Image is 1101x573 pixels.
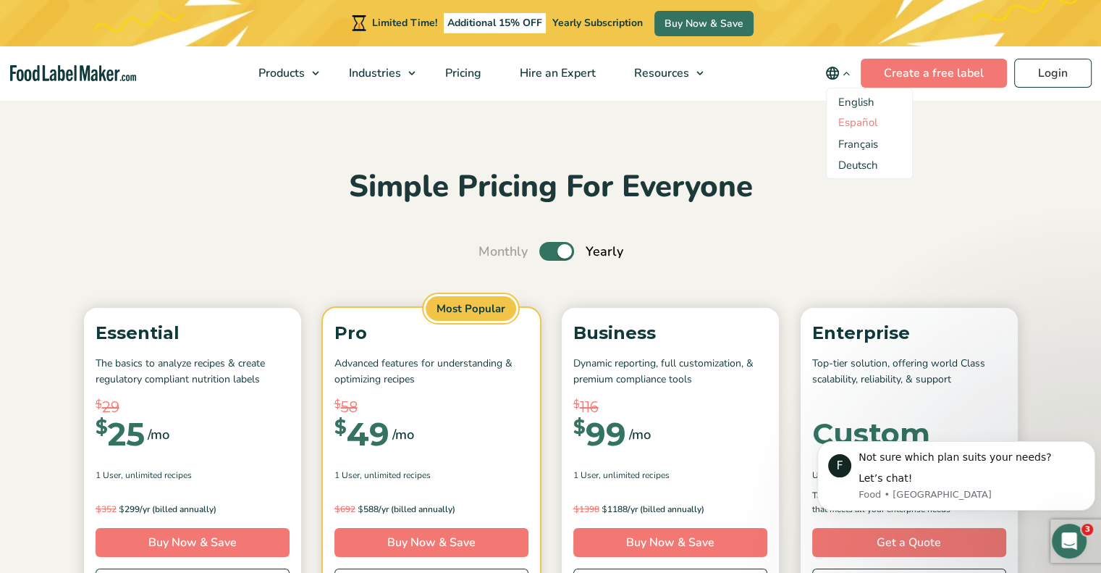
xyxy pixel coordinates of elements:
span: $ [358,503,363,514]
span: 1 User [334,469,360,482]
span: $ [573,396,580,413]
span: Additional 15% OFF [444,13,546,33]
p: Advanced features for understanding & optimizing recipes [334,356,528,388]
span: $ [334,503,340,514]
span: English [838,95,874,109]
a: Products [240,46,326,100]
span: $ [334,418,347,437]
p: 1188/yr (billed annually) [573,502,767,516]
span: Pricing [441,65,483,81]
del: 1398 [573,503,599,515]
span: , Unlimited Recipes [599,469,670,482]
del: 692 [334,503,355,515]
a: Login [1014,59,1092,88]
p: Top-tier solution, offering world Class scalability, reliability, & support [812,356,1006,388]
span: , Unlimited Recipes [360,469,431,482]
span: $ [96,503,101,514]
span: 1 User [96,469,121,482]
span: /mo [629,424,651,445]
div: 99 [573,418,626,450]
span: 58 [341,396,358,418]
a: Buy Now & Save [334,528,528,557]
span: Most Popular [423,294,518,324]
a: Buy Now & Save [573,528,767,557]
span: $ [96,418,108,437]
span: $ [334,396,341,413]
span: Yearly [586,242,623,262]
a: Resources [615,46,711,100]
span: , Unlimited Recipes [121,469,192,482]
p: Pro [334,319,528,347]
span: $ [602,503,607,514]
p: Enterprise [812,319,1006,347]
span: Products [254,65,306,81]
span: $ [119,503,125,514]
span: 116 [580,396,599,418]
p: Dynamic reporting, full customization, & premium compliance tools [573,356,767,388]
span: $ [573,503,579,514]
a: Buy Now & Save [96,528,290,557]
span: Industries [345,65,402,81]
label: Toggle [539,242,574,261]
a: Get a Quote [812,528,1006,557]
iframe: Intercom notifications mensaje [811,419,1101,534]
div: 49 [334,418,389,450]
span: Resources [630,65,691,81]
a: Language switcher : French [838,137,878,151]
span: $ [573,418,586,437]
span: 1 User [573,469,599,482]
span: Yearly Subscription [552,16,643,30]
span: $ [96,396,102,413]
p: Business [573,319,767,347]
a: Hire an Expert [501,46,612,100]
span: Hire an Expert [515,65,597,81]
a: Language switcher : Spanish [838,115,877,130]
a: Industries [330,46,423,100]
a: Create a free label [861,59,1007,88]
span: 3 [1081,524,1093,535]
p: Essential [96,319,290,347]
span: /mo [392,424,414,445]
a: Language switcher : German [838,158,878,172]
p: The basics to analyze recipes & create regulatory compliant nutrition labels [96,356,290,388]
span: 29 [102,396,119,418]
p: 299/yr (billed annually) [96,502,290,516]
div: 25 [96,418,145,450]
a: Buy Now & Save [654,11,754,36]
span: Monthly [478,242,528,262]
iframe: Intercom live chat [1052,524,1087,559]
h2: Simple Pricing For Everyone [77,167,1025,207]
aside: Language selected: English [838,94,900,172]
span: /mo [148,424,169,445]
a: Pricing [426,46,497,100]
span: Limited Time! [372,16,437,30]
p: 588/yr (billed annually) [334,502,528,516]
del: 352 [96,503,117,515]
